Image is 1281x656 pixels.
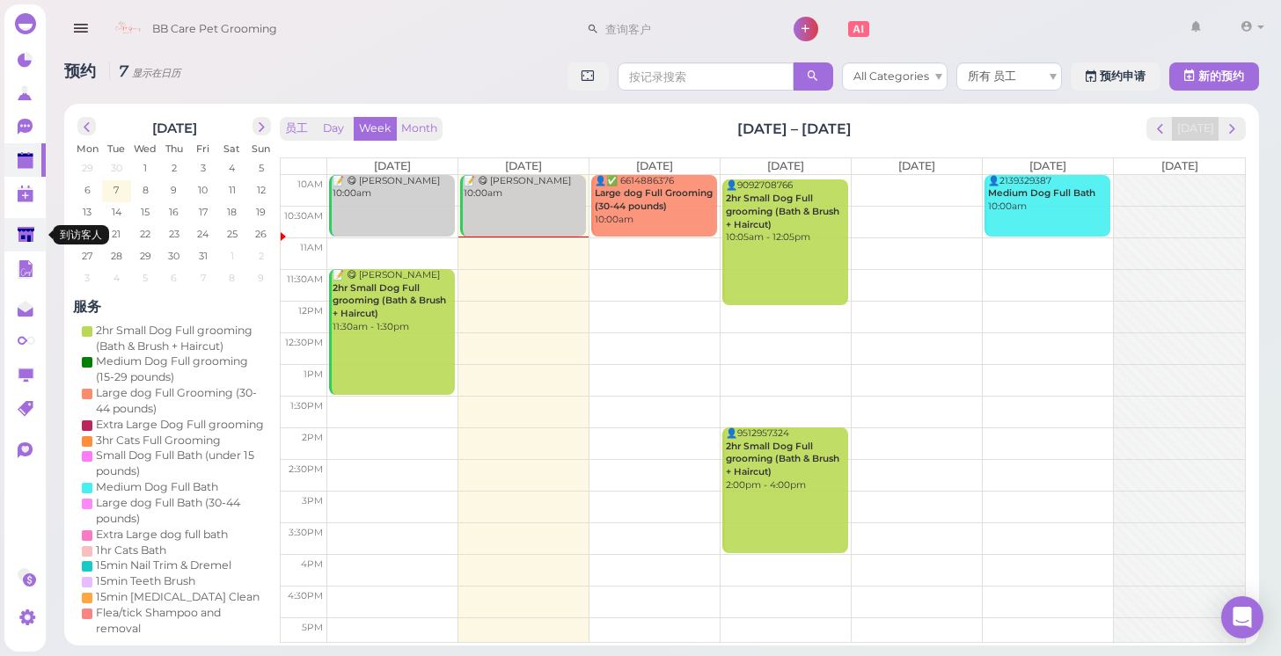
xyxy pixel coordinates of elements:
[252,142,270,155] span: Sun
[300,242,323,253] span: 11am
[227,182,238,198] span: 11
[141,182,150,198] span: 8
[109,62,180,80] i: 7
[968,69,1016,83] span: 所有 员工
[737,119,852,139] h2: [DATE] – [DATE]
[1146,117,1174,141] button: prev
[96,637,167,652] div: De-shedding
[304,368,323,380] span: 1pm
[96,495,267,527] div: Large dog Full Bath (30-44 pounds)
[196,182,209,198] span: 10
[139,204,151,220] span: 15
[166,248,181,264] span: 30
[253,117,271,135] button: next
[109,248,124,264] span: 28
[199,160,208,176] span: 3
[96,589,260,605] div: 15min [MEDICAL_DATA] Clean
[77,142,99,155] span: Mon
[599,15,770,43] input: 查询客户
[77,117,96,135] button: prev
[1219,117,1246,141] button: next
[223,142,240,155] span: Sat
[96,543,166,558] div: 1hr Cats Bath
[255,182,267,198] span: 12
[333,282,446,319] b: 2hr Small Dog Full grooming (Bath & Brush + Haircut)
[142,160,149,176] span: 1
[170,160,179,176] span: 2
[229,248,236,264] span: 1
[1172,117,1219,141] button: [DATE]
[298,305,323,317] span: 12pm
[332,175,454,200] div: 📝 😋 [PERSON_NAME] 10:00am
[853,69,929,83] span: All Categories
[80,248,94,264] span: 27
[594,175,716,227] div: 👤✅ 6614886376 10:00am
[197,248,209,264] span: 31
[138,226,152,242] span: 22
[302,495,323,507] span: 3pm
[1071,62,1160,91] a: 预约申请
[169,182,179,198] span: 9
[595,187,713,212] b: Large dog Full Grooming (30-44 pounds)
[109,160,124,176] span: 30
[354,117,397,141] button: Week
[73,298,275,315] h4: 服务
[96,605,267,637] div: Flea/tick Shampoo and removal
[81,204,93,220] span: 13
[256,270,266,286] span: 9
[463,175,585,200] div: 📝 😋 [PERSON_NAME] 10:00am
[132,67,180,79] small: 显示在日历
[53,225,109,244] div: 到访客人
[96,448,267,479] div: Small Dog Full Bath (under 15 pounds)
[284,210,323,222] span: 10:30am
[280,117,313,141] button: 员工
[196,142,209,155] span: Fri
[374,159,411,172] span: [DATE]
[197,204,209,220] span: 17
[288,590,323,601] span: 4:30pm
[257,248,266,264] span: 2
[254,204,267,220] span: 19
[290,400,323,412] span: 1:30pm
[725,179,847,244] div: 👤9092708766 10:05am - 12:05pm
[165,142,183,155] span: Thu
[332,269,454,333] div: 📝 😋 [PERSON_NAME] 11:30am - 1:30pm
[301,558,323,570] span: 4pm
[141,270,150,286] span: 5
[1198,69,1244,83] span: 新的预约
[167,204,180,220] span: 16
[110,226,122,242] span: 21
[227,270,237,286] span: 8
[898,159,935,172] span: [DATE]
[110,204,123,220] span: 14
[767,159,804,172] span: [DATE]
[96,323,267,354] div: 2hr Small Dog Full grooming (Bath & Brush + Haircut)
[83,182,92,198] span: 6
[112,270,121,286] span: 4
[169,270,179,286] span: 6
[64,62,100,80] span: 预约
[225,204,238,220] span: 18
[726,193,839,230] b: 2hr Small Dog Full grooming (Bath & Brush + Haircut)
[1169,62,1259,91] button: 新的预约
[152,4,277,54] span: BB Care Pet Grooming
[96,527,228,543] div: Extra Large dog full bath
[618,62,794,91] input: 按记录搜索
[195,226,210,242] span: 24
[1161,159,1198,172] span: [DATE]
[152,117,197,136] h2: [DATE]
[987,175,1109,214] div: 👤2139329387 10:00am
[1029,159,1066,172] span: [DATE]
[726,441,839,477] b: 2hr Small Dog Full grooming (Bath & Brush + Haircut)
[96,417,264,433] div: Extra Large Dog Full grooming
[107,142,125,155] span: Tue
[96,433,221,448] div: 3hr Cats Full Grooming
[297,179,323,190] span: 10am
[96,354,267,385] div: Medium Dog Full grooming (15-29 pounds)
[285,337,323,348] span: 12:30pm
[505,159,542,172] span: [DATE]
[199,270,208,286] span: 7
[96,479,218,495] div: Medium Dog Full Bath
[227,160,237,176] span: 4
[96,558,231,573] div: 15min Nail Trim & Dremel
